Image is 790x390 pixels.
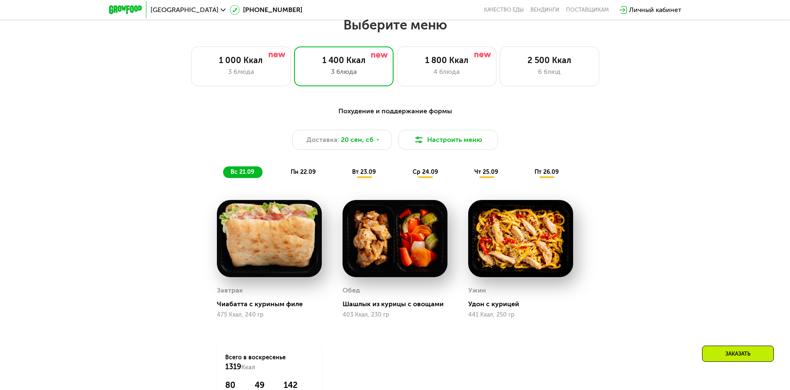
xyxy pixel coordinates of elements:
span: пт 26.09 [535,168,559,175]
div: Чиабатта с куриным филе [217,300,328,308]
div: Всего в воскресенье [225,353,314,372]
div: 403 Ккал, 230 гр [343,312,447,318]
div: Удон с курицей [468,300,580,308]
div: 441 Ккал, 250 гр [468,312,573,318]
div: 2 500 Ккал [508,55,591,65]
div: поставщикам [566,7,609,13]
button: Настроить меню [399,130,498,150]
div: 80 [225,380,244,390]
div: 1 800 Ккал [406,55,488,65]
span: пн 22.09 [291,168,316,175]
div: 1 400 Ккал [303,55,385,65]
div: Обед [343,284,360,297]
div: 49 [255,380,273,390]
h2: Выберите меню [27,17,763,33]
a: [PHONE_NUMBER] [230,5,302,15]
a: Вендинги [530,7,559,13]
div: Завтрак [217,284,243,297]
span: вт 23.09 [352,168,376,175]
span: 20 сен, сб [341,135,374,145]
span: [GEOGRAPHIC_DATA] [151,7,219,13]
div: 142 [284,380,314,390]
div: 1 000 Ккал [200,55,282,65]
div: Ужин [468,284,486,297]
span: Доставка: [306,135,339,145]
div: Шашлык из курицы с овощами [343,300,454,308]
div: 3 блюда [303,67,385,77]
span: Ккал [241,364,255,371]
div: Личный кабинет [629,5,681,15]
span: вс 21.09 [231,168,254,175]
div: Заказать [702,346,774,362]
div: Похудение и поддержание формы [150,106,641,117]
a: Качество еды [484,7,524,13]
div: 3 блюда [200,67,282,77]
span: чт 25.09 [474,168,498,175]
div: 475 Ккал, 240 гр [217,312,322,318]
span: 1319 [225,362,241,371]
div: 6 блюд [508,67,591,77]
div: 4 блюда [406,67,488,77]
span: ср 24.09 [413,168,438,175]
